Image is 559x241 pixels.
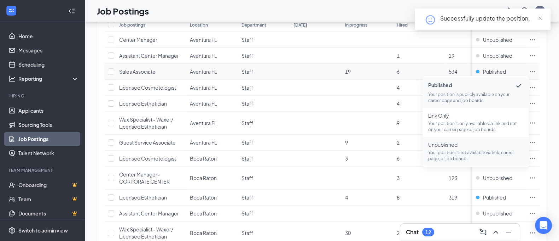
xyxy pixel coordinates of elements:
[18,118,79,132] a: Sourcing Tools
[428,91,523,103] p: Your position is publicly available on your career page and job boards.
[119,155,176,162] span: Licensed Cosmetologist
[440,14,542,23] div: Successfully update the position.
[68,7,75,15] svg: Collapse
[18,103,79,118] a: Applicants
[190,194,217,201] span: Boca Raton
[425,14,436,26] svg: HappyFace
[345,230,351,236] span: 30
[18,57,79,72] a: Scheduling
[449,68,457,75] span: 534
[18,178,79,192] a: OnboardingCrown
[18,192,79,206] a: TeamCrown
[397,52,400,59] span: 1
[238,96,290,112] td: Staff
[190,139,217,146] span: Aventura FL
[241,194,253,201] span: Staff
[529,68,536,75] svg: Ellipses
[119,52,179,59] span: Assistant Center Manager
[241,120,253,126] span: Staff
[18,29,79,43] a: Home
[186,190,238,206] td: Boca Raton
[186,206,238,222] td: Boca Raton
[190,155,217,162] span: Boca Raton
[428,120,523,133] p: Your position is only available via link and not on your career page or job boards.
[186,135,238,151] td: Aventura FL
[393,18,445,32] th: Hired
[238,48,290,64] td: Staff
[538,16,543,21] span: close
[119,68,156,75] span: Sales Associate
[397,120,400,126] span: 9
[529,155,536,162] svg: Ellipses
[503,226,514,238] button: Minimize
[190,52,217,59] span: Aventura FL
[490,226,501,238] button: ChevronUp
[18,146,79,160] a: Talent Network
[241,37,253,43] span: Staff
[238,112,290,135] td: Staff
[529,174,536,181] svg: Ellipses
[483,174,512,181] span: Unpublished
[428,141,523,148] span: Unpublished
[397,84,400,91] span: 4
[119,22,145,28] div: Job postings
[190,22,208,28] div: Location
[529,119,536,127] svg: Ellipses
[406,228,419,236] h3: Chat
[186,167,238,190] td: Boca Raton
[241,22,266,28] div: Department
[241,100,253,107] span: Staff
[529,194,536,201] svg: Ellipses
[397,155,400,162] span: 6
[186,64,238,80] td: Aventura FL
[238,206,290,222] td: Staff
[535,217,552,234] div: Open Intercom Messenger
[529,229,536,236] svg: Ellipses
[190,210,217,217] span: Boca Raton
[190,100,217,107] span: Aventura FL
[238,80,290,96] td: Staff
[18,75,79,82] div: Reporting
[397,68,400,75] span: 6
[425,229,431,235] div: 12
[18,227,68,234] div: Switch to admin view
[241,52,253,59] span: Staff
[119,100,167,107] span: Licensed Esthetician
[428,150,523,162] p: Your position is not available via link, career page, or job boards.
[186,32,238,48] td: Aventura FL
[8,227,16,234] svg: Settings
[18,206,79,220] a: DocumentsCrown
[397,100,400,107] span: 4
[504,228,513,236] svg: Minimize
[119,171,170,185] span: Center Manager- CORPORATE CENTER
[241,175,253,181] span: Staff
[8,93,77,99] div: Hiring
[529,36,536,43] svg: Ellipses
[8,167,77,173] div: Team Management
[190,175,217,181] span: Boca Raton
[186,80,238,96] td: Aventura FL
[529,100,536,107] svg: Ellipses
[119,84,176,91] span: Licensed Cosmetologist
[529,139,536,146] svg: Ellipses
[483,68,506,75] span: Published
[479,228,487,236] svg: ComposeMessage
[397,230,402,236] span: 22
[483,36,512,43] span: Unpublished
[397,139,400,146] span: 2
[529,210,536,217] svg: Ellipses
[97,5,149,17] h1: Job Postings
[345,155,348,162] span: 3
[238,32,290,48] td: Staff
[241,68,253,75] span: Staff
[483,210,512,217] span: Unpublished
[290,18,342,32] th: [DATE]
[186,112,238,135] td: Aventura FL
[241,230,253,236] span: Staff
[186,151,238,167] td: Boca Raton
[449,194,457,201] span: 319
[190,68,217,75] span: Aventura FL
[529,52,536,59] svg: Ellipses
[428,82,523,90] span: Published
[397,175,400,181] span: 3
